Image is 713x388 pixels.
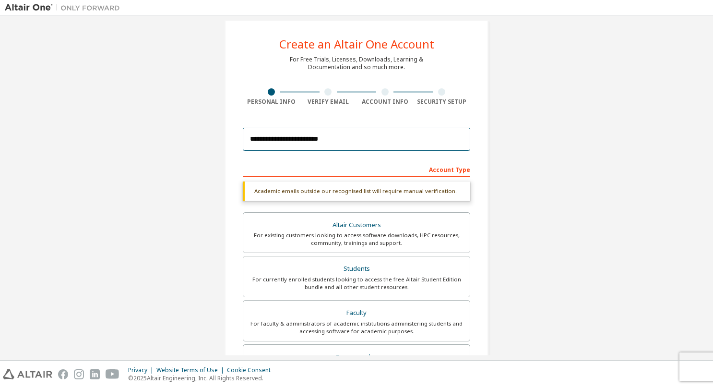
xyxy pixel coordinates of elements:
[249,262,464,276] div: Students
[156,366,227,374] div: Website Terms of Use
[279,38,434,50] div: Create an Altair One Account
[300,98,357,106] div: Verify Email
[414,98,471,106] div: Security Setup
[249,351,464,364] div: Everyone else
[90,369,100,379] img: linkedin.svg
[356,98,414,106] div: Account Info
[74,369,84,379] img: instagram.svg
[3,369,52,379] img: altair_logo.svg
[249,218,464,232] div: Altair Customers
[249,276,464,291] div: For currently enrolled students looking to access the free Altair Student Edition bundle and all ...
[227,366,276,374] div: Cookie Consent
[5,3,125,12] img: Altair One
[249,231,464,247] div: For existing customers looking to access software downloads, HPC resources, community, trainings ...
[290,56,423,71] div: For Free Trials, Licenses, Downloads, Learning & Documentation and so much more.
[243,98,300,106] div: Personal Info
[128,374,276,382] p: © 2025 Altair Engineering, Inc. All Rights Reserved.
[243,182,470,201] div: Academic emails outside our recognised list will require manual verification.
[249,320,464,335] div: For faculty & administrators of academic institutions administering students and accessing softwa...
[106,369,119,379] img: youtube.svg
[243,161,470,177] div: Account Type
[58,369,68,379] img: facebook.svg
[128,366,156,374] div: Privacy
[249,306,464,320] div: Faculty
